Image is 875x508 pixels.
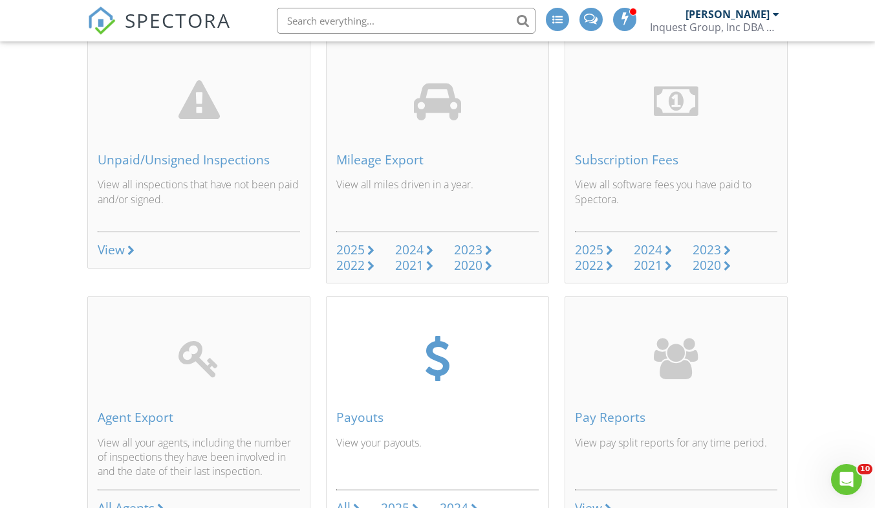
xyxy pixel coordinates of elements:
span: SPECTORA [125,6,231,34]
div: 2024 [395,241,424,258]
iframe: Intercom live chat [831,464,862,495]
div: Inquest Group, Inc DBA National Property Inspections [650,21,779,34]
div: 2022 [575,256,603,274]
span: 10 [858,464,872,474]
a: 2022 [575,258,613,273]
div: 2020 [454,256,482,274]
a: 2025 [336,243,374,258]
a: 2022 [336,258,374,273]
a: 2024 [634,243,672,258]
a: 2020 [693,258,731,273]
div: 2022 [336,256,365,274]
span: View all miles driven in a year. [336,177,473,192]
a: 2023 [693,243,731,258]
div: 2021 [634,256,662,274]
a: 2020 [454,258,492,273]
div: Mileage Export [336,153,539,167]
img: The Best Home Inspection Software - Spectora [87,6,116,35]
div: 2023 [454,241,482,258]
a: SPECTORA [87,17,231,45]
div: 2020 [693,256,721,274]
p: View your payouts. [336,436,539,479]
a: 2021 [634,258,672,273]
a: 2021 [395,258,433,273]
div: 2023 [693,241,721,258]
p: View pay split reports for any time period. [575,436,777,479]
a: 2023 [454,243,492,258]
div: [PERSON_NAME] [686,8,770,21]
a: 2024 [395,243,433,258]
div: 2024 [634,241,662,258]
div: 2021 [395,256,424,274]
div: View [98,243,125,257]
div: Payouts [336,410,539,425]
div: 2025 [336,241,365,258]
a: 2025 [575,243,613,258]
div: Agent Export [98,410,300,425]
div: Unpaid/Unsigned Inspections [98,153,300,167]
div: Subscription Fees [575,153,777,167]
p: View all inspections that have not been paid and/or signed. [98,177,300,221]
a: Unpaid/Unsigned Inspections View all inspections that have not been paid and/or signed. View [87,39,310,269]
div: 2025 [575,241,603,258]
input: Search everything... [277,8,535,34]
div: Pay Reports [575,410,777,425]
p: View all your agents, including the number of inspections they have been involved in and the date... [98,436,300,479]
p: View all software fees you have paid to Spectora. [575,177,777,221]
